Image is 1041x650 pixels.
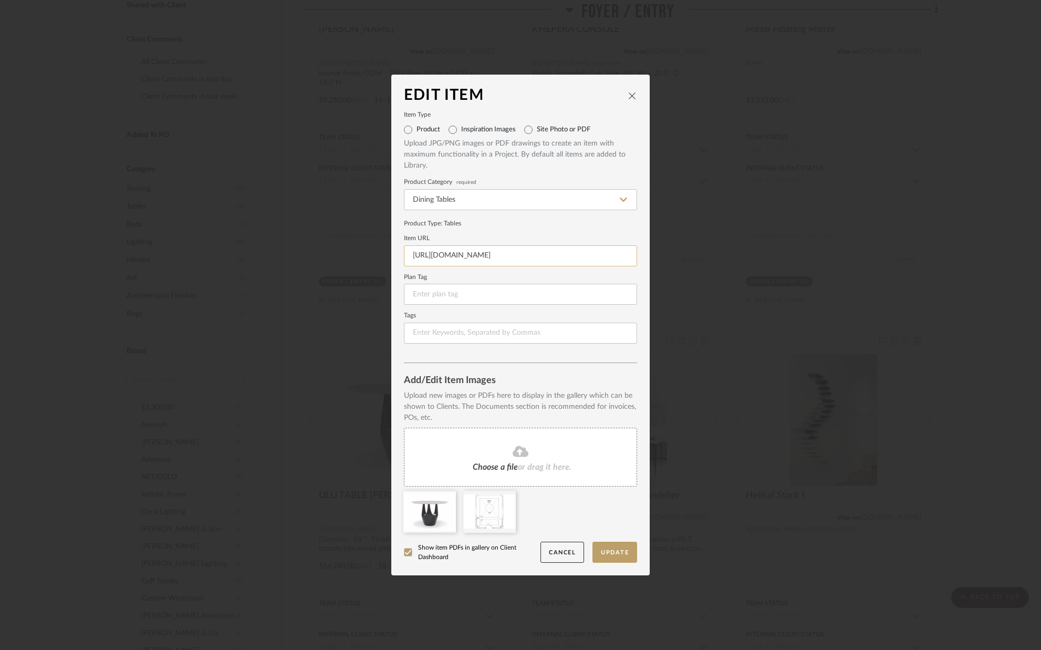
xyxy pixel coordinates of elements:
[473,463,518,471] span: Choose a file
[628,91,637,100] button: close
[404,112,637,118] label: Item Type
[404,138,637,171] div: Upload JPG/PNG images or PDF drawings to create an item with maximum functionality in a Project. ...
[404,284,637,305] input: Enter plan tag
[417,126,440,134] label: Product
[404,245,637,266] input: Enter URL
[592,542,637,563] button: Update
[540,542,584,563] button: Cancel
[404,87,628,104] div: Edit Item
[404,275,637,280] label: Plan Tag
[404,121,637,138] mat-radio-group: Select item type
[404,323,637,344] input: Enter Keywords, Separated by Commas
[441,220,461,226] span: : Tables
[404,390,637,424] div: Upload new images or PDFs here to display in the gallery which can be shown to Clients. The Docum...
[404,313,637,318] label: Tags
[518,463,571,471] span: or drag it here.
[404,189,637,210] input: Type a category to search and select
[404,543,540,562] label: Show item PDFs in gallery on Client Dashboard
[404,376,637,386] div: Add/Edit Item Images
[404,180,637,185] label: Product Category
[404,219,637,228] div: Product Type
[404,236,637,241] label: Item URL
[456,180,476,184] span: required
[461,126,516,134] label: Inspiration Images
[537,126,590,134] label: Site Photo or PDF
